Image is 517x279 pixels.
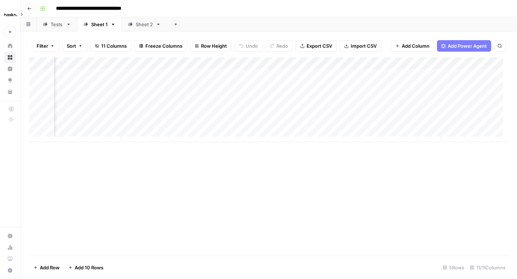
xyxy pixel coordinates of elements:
button: Undo [234,40,262,52]
span: Undo [246,42,258,49]
span: Row Height [201,42,227,49]
a: Insights [4,63,16,75]
button: Import CSV [340,40,381,52]
a: Browse [4,52,16,63]
a: Sheet 1 [77,17,122,32]
a: Your Data [4,86,16,98]
span: Add Power Agent [448,42,487,49]
a: Home [4,40,16,52]
div: 11/11 Columns [467,262,508,273]
span: Sort [67,42,76,49]
span: Add Column [402,42,429,49]
button: Redo [265,40,293,52]
div: 5 Rows [440,262,467,273]
button: Add Column [391,40,434,52]
img: Haskn Logo [4,8,17,21]
button: Freeze Columns [134,40,187,52]
button: Help + Support [4,265,16,276]
span: Redo [276,42,288,49]
button: Row Height [190,40,232,52]
a: Tests [37,17,77,32]
span: 11 Columns [101,42,127,49]
span: Add Row [40,264,60,271]
span: Add 10 Rows [75,264,103,271]
a: Settings [4,230,16,242]
span: Export CSV [307,42,332,49]
span: Filter [37,42,48,49]
button: Workspace: Haskn [4,6,16,24]
div: Sheet 1 [91,21,108,28]
a: Opportunities [4,75,16,86]
button: 11 Columns [90,40,131,52]
div: Sheet 2 [136,21,153,28]
a: Learning Hub [4,253,16,265]
button: Add Row [29,262,64,273]
a: Usage [4,242,16,253]
button: Export CSV [295,40,337,52]
button: Add 10 Rows [64,262,108,273]
button: Add Power Agent [437,40,491,52]
button: Filter [32,40,59,52]
div: Tests [51,21,63,28]
a: Sheet 2 [122,17,167,32]
span: Freeze Columns [145,42,182,49]
button: Sort [62,40,87,52]
span: Import CSV [351,42,377,49]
